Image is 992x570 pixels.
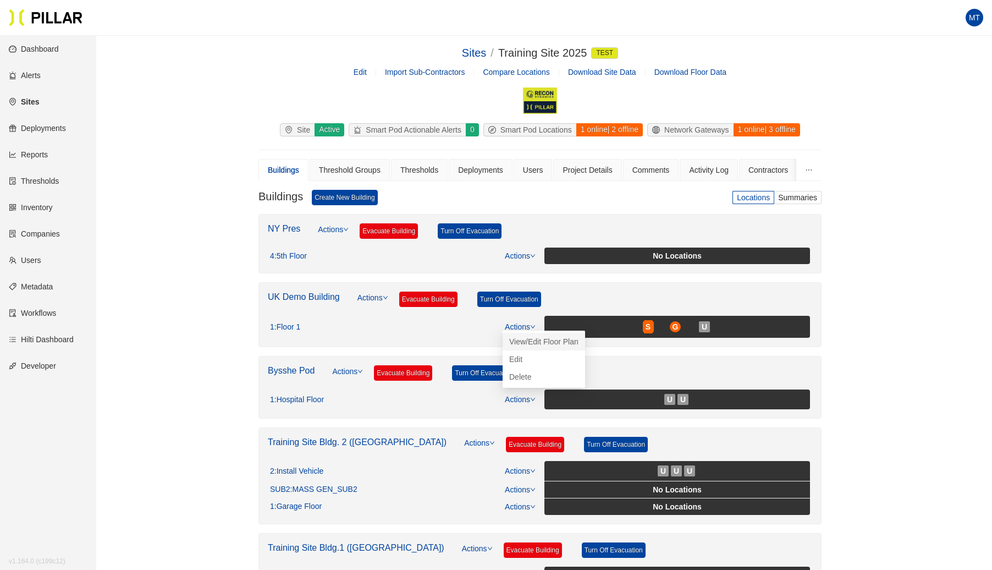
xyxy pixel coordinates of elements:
[487,546,493,551] span: down
[646,321,651,333] span: S
[346,123,481,136] a: alertSmart Pod Actionable Alerts0
[796,159,822,181] button: ellipsis
[268,292,340,302] a: UK Demo Building
[462,542,493,567] a: Actions
[778,193,817,202] span: Summaries
[258,190,303,205] h3: Buildings
[357,369,363,374] span: down
[465,123,479,136] div: 0
[576,123,643,136] div: 1 online | 2 offline
[383,295,388,300] span: down
[505,467,536,475] a: Actions
[464,437,495,461] a: Actions
[399,292,458,307] a: Evacuate Building
[530,324,536,330] span: down
[652,126,664,134] span: global
[584,437,648,452] a: Turn Off Evacuation
[654,68,727,76] span: Download Floor Data
[354,68,367,76] a: Edit
[274,251,307,261] span: : 5th Floor
[488,126,500,134] span: compass
[477,292,541,307] a: Turn Off Evacuation
[547,501,808,513] div: No Locations
[285,126,297,134] span: environment
[489,440,495,446] span: down
[9,124,66,133] a: giftDeployments
[667,393,673,405] span: U
[268,224,300,233] a: NY Pres
[680,393,686,405] span: U
[505,502,536,511] a: Actions
[632,164,670,176] div: Comments
[733,123,800,136] div: 1 online | 3 offline
[374,365,432,381] a: Evacuate Building
[385,68,465,76] span: Import Sub-Contractors
[509,336,578,348] a: View/Edit Floor Plan
[483,68,549,76] a: Compare Locations
[9,45,59,53] a: dashboardDashboard
[268,366,315,375] a: Bysshe Pod
[270,485,357,495] div: SUB2
[314,123,344,136] div: Active
[274,502,322,512] span: : Garage Floor
[547,250,808,262] div: No Locations
[357,292,388,316] a: Actions
[523,164,543,176] div: Users
[9,229,60,238] a: solutionCompanies
[498,45,618,62] div: Training Site 2025
[270,467,323,476] div: 2
[591,47,618,59] span: Test
[9,150,48,159] a: line-chartReports
[530,468,536,474] span: down
[506,437,564,452] a: Evacuate Building
[509,371,578,383] span: Delete
[354,126,366,134] span: alert
[268,164,299,176] div: Buildings
[9,177,59,185] a: exceptionThresholds
[689,164,729,176] div: Activity Log
[268,543,444,552] a: Training Site Bldg.1 ([GEOGRAPHIC_DATA])
[505,251,536,260] a: Actions
[343,227,349,232] span: down
[660,465,666,477] span: U
[9,203,53,212] a: qrcodeInventory
[530,397,536,402] span: down
[748,164,788,176] div: Contractors
[270,502,322,512] div: 1
[522,87,558,114] img: Recon Pillar Construction
[452,365,516,381] a: Turn Off Evacuation
[9,97,39,106] a: environmentSites
[547,484,808,496] div: No Locations
[568,68,636,76] span: Download Site Data
[9,335,74,344] a: barsHilti Dashboard
[530,504,536,509] span: down
[400,164,438,176] div: Thresholds
[805,166,813,174] span: ellipsis
[274,322,300,332] span: : Floor 1
[582,542,646,558] a: Turn Off Evacuation
[270,251,307,261] div: 4
[530,487,536,492] span: down
[969,9,980,26] span: MT
[9,256,41,265] a: teamUsers
[648,124,733,136] div: Network Gateways
[505,322,536,331] a: Actions
[274,395,324,405] span: : Hospital Floor
[268,437,447,447] a: Training Site Bldg. 2 ([GEOGRAPHIC_DATA])
[280,124,315,136] div: Site
[737,193,770,202] span: Locations
[504,542,562,558] a: Evacuate Building
[312,190,377,205] a: Create New Building
[319,164,381,176] div: Threshold Groups
[458,164,503,176] div: Deployments
[505,395,536,404] a: Actions
[702,321,707,333] span: U
[9,9,82,26] img: Pillar Technologies
[9,309,56,317] a: auditWorkflows
[318,223,349,248] a: Actions
[332,365,363,390] a: Actions
[462,47,486,59] a: Sites
[687,465,692,477] span: U
[270,322,300,332] div: 1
